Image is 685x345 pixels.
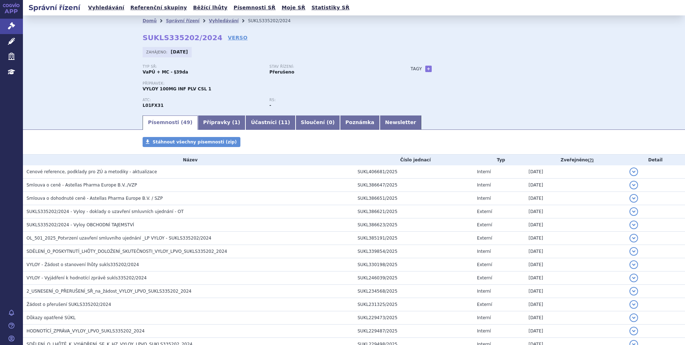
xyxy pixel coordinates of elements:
[525,271,626,285] td: [DATE]
[354,192,473,205] td: SUKL386651/2025
[629,300,638,309] button: detail
[477,289,491,294] span: Interní
[27,196,163,201] span: Smlouva o dohodnuté ceně - Astellas Pharma Europe B.V. / SZP
[477,249,491,254] span: Interní
[269,65,389,69] p: Stav řízení:
[411,65,422,73] h3: Tagy
[525,205,626,218] td: [DATE]
[354,311,473,325] td: SUKL229473/2025
[626,155,685,165] th: Detail
[143,115,198,130] a: Písemnosti (49)
[477,329,491,334] span: Interní
[629,287,638,296] button: detail
[143,103,164,108] strong: ZOLBETUXIMAB
[128,3,189,13] a: Referenční skupiny
[269,103,271,108] strong: -
[477,196,491,201] span: Interní
[191,3,230,13] a: Běžící lhůty
[27,315,76,320] span: Důkazy opatřené SÚKL
[425,66,432,72] a: +
[198,115,245,130] a: Přípravky (1)
[143,18,157,23] a: Domů
[525,165,626,179] td: [DATE]
[245,115,295,130] a: Účastníci (11)
[143,137,240,147] a: Stáhnout všechny písemnosti (zip)
[143,33,222,42] strong: SUKLS335202/2024
[23,155,354,165] th: Název
[629,167,638,176] button: detail
[354,325,473,338] td: SUKL229487/2025
[27,222,134,227] span: SUKLS335202/2024 - Vyloy OBCHODNÍ TAJEMSTVÍ
[588,158,594,163] abbr: (?)
[234,119,238,125] span: 1
[629,247,638,256] button: detail
[525,285,626,298] td: [DATE]
[354,205,473,218] td: SUKL386621/2025
[629,194,638,203] button: detail
[143,98,262,102] p: ATC:
[473,155,525,165] th: Typ
[279,3,307,13] a: Moje SŘ
[281,119,288,125] span: 11
[27,302,111,307] span: Žádost o přerušení SUKLS335202/2024
[143,65,262,69] p: Typ SŘ:
[27,236,211,241] span: OL_501_2025_Potvrzení uzavření smluvního ujednání _LP VYLOY - SUKLS335202/2024
[296,115,340,130] a: Sloučení (0)
[629,313,638,322] button: detail
[166,18,200,23] a: Správní řízení
[477,236,492,241] span: Externí
[477,302,492,307] span: Externí
[629,260,638,269] button: detail
[86,3,126,13] a: Vyhledávání
[269,70,294,75] strong: Přerušeno
[354,165,473,179] td: SUKL406681/2025
[525,192,626,205] td: [DATE]
[477,275,492,280] span: Externí
[380,115,422,130] a: Newsletter
[525,325,626,338] td: [DATE]
[629,327,638,335] button: detail
[525,298,626,311] td: [DATE]
[354,218,473,232] td: SUKL386623/2025
[23,3,86,13] h2: Správní řízení
[354,271,473,285] td: SUKL246039/2025
[477,169,491,174] span: Interní
[27,169,157,174] span: Cenové reference, podklady pro ZÚ a metodiky - aktualizace
[27,209,184,214] span: SUKLS335202/2024 - Vyloy - doklady o uzavření smluvních ujednání - OT
[525,245,626,258] td: [DATE]
[143,81,396,86] p: Přípravek:
[477,209,492,214] span: Externí
[329,119,332,125] span: 0
[629,274,638,282] button: detail
[228,34,248,41] a: VERSO
[525,232,626,245] td: [DATE]
[171,49,188,55] strong: [DATE]
[525,179,626,192] td: [DATE]
[153,140,237,145] span: Stáhnout všechny písemnosti (zip)
[309,3,351,13] a: Statistiky SŘ
[477,222,492,227] span: Externí
[27,262,139,267] span: VYLOY - Žádost o stanovení lhůty sukls335202/2024
[27,329,145,334] span: HODNOTÍCÍ_ZPRÁVA_VYLOY_LPVO_SUKLS335202_2024
[354,179,473,192] td: SUKL386647/2025
[354,155,473,165] th: Číslo jednací
[477,183,491,188] span: Interní
[525,258,626,271] td: [DATE]
[525,155,626,165] th: Zveřejněno
[354,258,473,271] td: SUKL330198/2025
[354,232,473,245] td: SUKL385191/2025
[629,221,638,229] button: detail
[525,311,626,325] td: [DATE]
[354,245,473,258] td: SUKL339854/2025
[209,18,239,23] a: Vyhledávání
[143,70,188,75] strong: VaPÚ + MC - §39da
[477,315,491,320] span: Interní
[629,234,638,242] button: detail
[629,181,638,189] button: detail
[183,119,190,125] span: 49
[629,207,638,216] button: detail
[269,98,389,102] p: RS:
[231,3,278,13] a: Písemnosti SŘ
[146,49,169,55] span: Zahájeno:
[27,183,137,188] span: Smlouva o ceně - Astellas Pharma Europe B.V../VZP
